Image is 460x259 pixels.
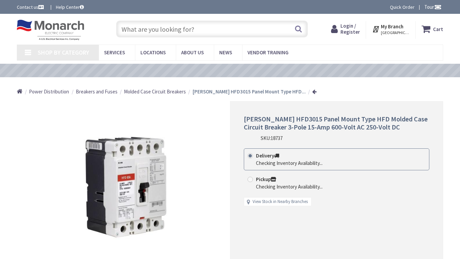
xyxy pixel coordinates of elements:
[248,49,289,56] span: Vendor Training
[256,152,279,159] strong: Delivery
[256,183,323,190] div: Checking Inventory Availability...
[422,23,443,35] a: Cart
[381,23,403,30] strong: My Branch
[140,49,166,56] span: Locations
[219,49,232,56] span: News
[104,49,125,56] span: Services
[381,30,409,35] span: [GEOGRAPHIC_DATA], [GEOGRAPHIC_DATA]
[17,20,84,40] img: Monarch Electric Company
[193,88,306,95] strong: [PERSON_NAME] HFD3015 Panel Mount Type HFD...
[372,23,409,35] div: My Branch [GEOGRAPHIC_DATA], [GEOGRAPHIC_DATA]
[340,23,360,35] span: Login / Register
[253,199,308,205] a: View Stock in Nearby Branches
[51,114,196,259] img: Eaton HFD3015 Panel Mount Type HFD Molded Case Circuit Breaker 3-Pole 15-Amp 600-Volt AC 250-Volt DC
[38,49,89,56] span: Shop By Category
[331,23,360,35] a: Login / Register
[181,49,204,56] span: About Us
[424,4,441,10] span: Tour
[29,88,69,95] a: Power Distribution
[256,160,323,167] div: Checking Inventory Availability...
[256,176,276,182] strong: Pickup
[390,4,415,10] a: Quick Order
[56,4,84,10] a: Help Center
[271,135,283,141] span: 18737
[76,88,118,95] a: Breakers and Fuses
[124,88,186,95] a: Molded Case Circuit Breakers
[261,135,283,142] div: SKU:
[116,21,308,37] input: What are you looking for?
[244,115,428,131] span: [PERSON_NAME] HFD3015 Panel Mount Type HFD Molded Case Circuit Breaker 3-Pole 15-Amp 600-Volt AC ...
[17,4,45,10] a: Contact us
[433,23,443,35] strong: Cart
